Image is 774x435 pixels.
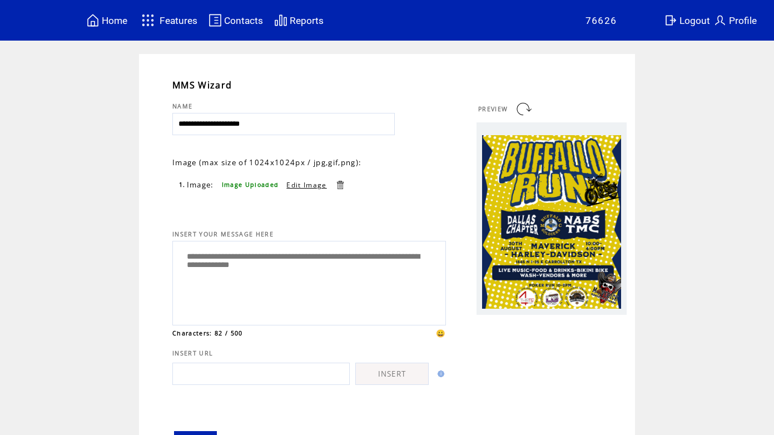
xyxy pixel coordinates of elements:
img: home.svg [86,13,100,27]
span: Characters: 82 / 500 [172,329,243,337]
span: Logout [679,15,710,26]
a: Home [85,12,129,29]
span: Reports [290,15,324,26]
span: PREVIEW [478,105,508,113]
span: NAME [172,102,192,110]
a: Logout [662,12,712,29]
a: Contacts [207,12,265,29]
span: 😀 [436,328,446,338]
a: Delete this item [335,180,345,190]
span: 1. [179,181,186,189]
img: exit.svg [664,13,677,27]
span: Image: [187,180,214,190]
img: contacts.svg [209,13,222,27]
span: Image Uploaded [222,181,279,189]
span: INSERT URL [172,349,213,357]
span: Contacts [224,15,263,26]
img: profile.svg [713,13,727,27]
img: chart.svg [274,13,287,27]
img: help.gif [434,370,444,377]
a: Edit Image [286,180,326,190]
span: Home [102,15,127,26]
span: Image (max size of 1024x1024px / jpg,gif,png): [172,157,361,167]
a: Profile [712,12,758,29]
span: 76626 [586,15,617,26]
span: Features [160,15,197,26]
a: Reports [272,12,325,29]
span: MMS Wizard [172,79,232,91]
a: INSERT [355,363,429,385]
a: Features [137,9,200,31]
span: INSERT YOUR MESSAGE HERE [172,230,274,238]
img: features.svg [138,11,158,29]
span: Profile [729,15,757,26]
